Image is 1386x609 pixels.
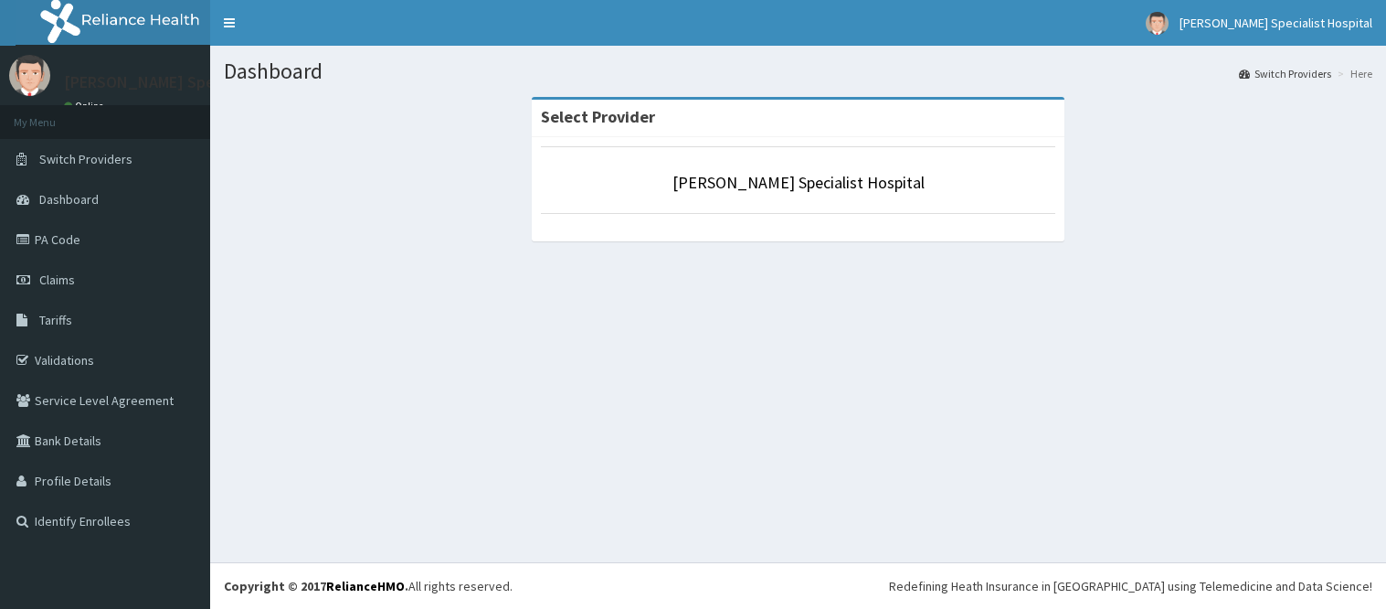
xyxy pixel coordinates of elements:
[9,55,50,96] img: User Image
[64,100,108,112] a: Online
[39,151,132,167] span: Switch Providers
[1180,15,1372,31] span: [PERSON_NAME] Specialist Hospital
[224,59,1372,83] h1: Dashboard
[39,191,99,208] span: Dashboard
[889,577,1372,595] div: Redefining Heath Insurance in [GEOGRAPHIC_DATA] using Telemedicine and Data Science!
[39,272,75,288] span: Claims
[1146,12,1169,35] img: User Image
[1333,66,1372,81] li: Here
[326,578,405,594] a: RelianceHMO
[1239,66,1331,81] a: Switch Providers
[39,312,72,328] span: Tariffs
[224,578,408,594] strong: Copyright © 2017 .
[210,562,1386,609] footer: All rights reserved.
[541,106,655,127] strong: Select Provider
[672,172,925,193] a: [PERSON_NAME] Specialist Hospital
[64,74,322,91] p: [PERSON_NAME] Specialist Hospital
